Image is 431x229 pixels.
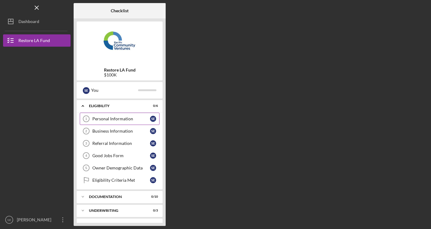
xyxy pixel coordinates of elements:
[80,125,160,137] a: 2Business InformationSE
[92,153,150,158] div: Good Jobs Form
[80,137,160,149] a: 3Referral InformationSE
[18,34,50,48] div: Restore LA Fund
[147,104,158,108] div: 0 / 6
[91,85,138,95] div: You
[89,104,143,108] div: Eligibility
[147,209,158,212] div: 0 / 3
[85,154,87,157] tspan: 4
[80,149,160,162] a: 4Good Jobs FormSE
[85,166,87,170] tspan: 5
[85,117,87,121] tspan: 1
[147,223,158,226] div: 0 / 10
[18,15,39,29] div: Dashboard
[150,153,156,159] div: S E
[92,129,150,134] div: Business Information
[150,116,156,122] div: S E
[3,34,71,47] button: Restore LA Fund
[147,195,158,199] div: 0 / 10
[15,214,55,227] div: [PERSON_NAME]
[80,174,160,186] a: Eligibility Criteria MetSE
[85,129,87,133] tspan: 2
[104,68,136,72] b: Restore LA Fund
[150,165,156,171] div: S E
[92,165,150,170] div: Owner Demographic Data
[104,72,136,77] div: $100K
[89,195,143,199] div: Documentation
[150,140,156,146] div: S E
[83,87,90,94] div: S E
[89,209,143,212] div: Underwriting
[80,113,160,125] a: 1Personal InformationSE
[92,116,150,121] div: Personal Information
[150,177,156,183] div: S E
[92,178,150,183] div: Eligibility Criteria Met
[111,8,129,13] b: Checklist
[3,214,71,226] button: SE[PERSON_NAME]
[85,142,87,145] tspan: 3
[7,218,11,222] text: SE
[77,25,163,61] img: Product logo
[92,141,150,146] div: Referral Information
[89,223,143,226] div: Prefunding Items
[80,162,160,174] a: 5Owner Demographic DataSE
[150,128,156,134] div: S E
[3,15,71,28] button: Dashboard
